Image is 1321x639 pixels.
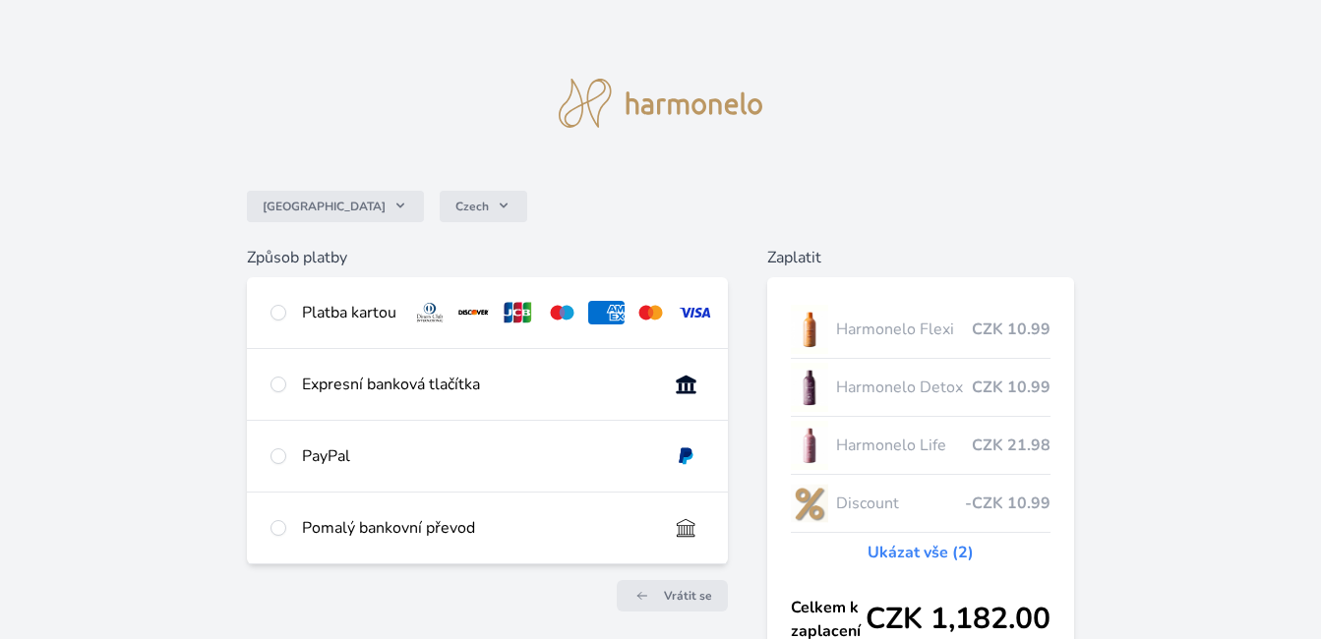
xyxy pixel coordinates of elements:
[836,492,966,515] span: Discount
[866,602,1051,637] span: CZK 1,182.00
[767,246,1075,269] h6: Zaplatit
[836,376,973,399] span: Harmonelo Detox
[617,580,728,611] a: Vrátit se
[791,479,828,528] img: discount-lo.png
[588,301,625,324] img: amex.svg
[972,434,1051,457] span: CZK 21.98
[791,363,828,412] img: DETOX_se_stinem_x-lo.jpg
[965,492,1051,515] span: -CZK 10.99
[791,305,828,354] img: CLEAN_FLEXI_se_stinem_x-hi_(1)-lo.jpg
[455,199,489,214] span: Czech
[972,376,1051,399] span: CZK 10.99
[302,444,652,468] div: PayPal
[500,301,536,324] img: jcb.svg
[263,199,386,214] span: [GEOGRAPHIC_DATA]
[791,421,828,470] img: CLEAN_LIFE_se_stinem_x-lo.jpg
[836,434,973,457] span: Harmonelo Life
[247,191,424,222] button: [GEOGRAPHIC_DATA]
[668,373,704,396] img: onlineBanking_CZ.svg
[544,301,580,324] img: maestro.svg
[440,191,527,222] button: Czech
[668,516,704,540] img: bankTransfer_IBAN.svg
[302,516,652,540] div: Pomalý bankovní převod
[668,444,704,468] img: paypal.svg
[455,301,492,324] img: discover.svg
[632,301,669,324] img: mc.svg
[559,79,763,128] img: logo.svg
[972,318,1051,341] span: CZK 10.99
[302,301,396,324] div: Platba kartou
[412,301,449,324] img: diners.svg
[677,301,713,324] img: visa.svg
[302,373,652,396] div: Expresní banková tlačítka
[664,588,712,604] span: Vrátit se
[836,318,973,341] span: Harmonelo Flexi
[247,246,728,269] h6: Způsob platby
[868,541,974,564] a: Ukázat vše (2)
